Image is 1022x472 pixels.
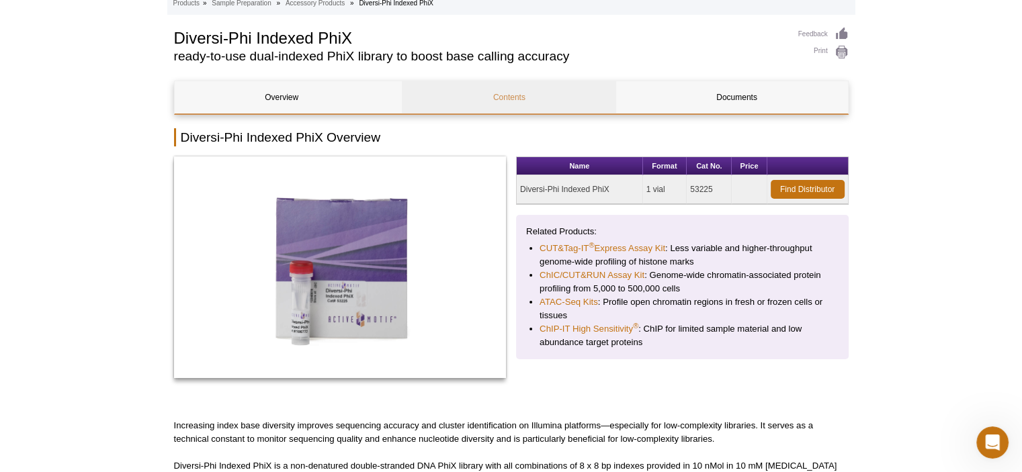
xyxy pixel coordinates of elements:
a: Find Distributor [771,180,845,199]
a: ChIP-IT High Sensitivity® [540,322,638,336]
th: Price [732,157,767,175]
a: Print [798,45,849,60]
iframe: Intercom live chat [976,426,1009,459]
a: ChIC/CUT&RUN Assay Kit [540,269,644,282]
a: Contents [402,81,616,113]
img: Diversi-Phi Indexed PhiX [174,156,507,378]
li: : ChIP for limited sample material and low abundance target proteins [540,322,825,349]
sup: ® [633,322,638,330]
h2: Diversi-Phi Indexed PhiX Overview [174,128,849,146]
th: Cat No. [687,157,732,175]
td: Diversi-Phi Indexed PhiX [517,175,643,204]
li: : Genome-wide chromatin-associated protein profiling from 5,000 to 500,000 cells [540,269,825,295]
a: ATAC-Seq Kits [540,295,598,309]
td: 53225 [687,175,732,204]
li: : Less variable and higher-throughput genome-wide profiling of histone marks [540,242,825,269]
p: Increasing index base diversity improves sequencing accuracy and cluster identification on Illumi... [174,419,849,446]
td: 1 vial [643,175,687,204]
p: Related Products: [526,225,839,238]
h2: ready-to-use dual-indexed PhiX library to boost base calling accuracy [174,50,785,62]
a: Documents [630,81,844,113]
a: Feedback [798,27,849,42]
a: CUT&Tag-IT®Express Assay Kit [540,242,665,255]
li: : Profile open chromatin regions in fresh or frozen cells or tissues [540,295,825,322]
a: Overview [175,81,389,113]
sup: ® [589,241,594,249]
th: Format [643,157,687,175]
th: Name [517,157,643,175]
h1: Diversi-Phi Indexed PhiX [174,27,785,47]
